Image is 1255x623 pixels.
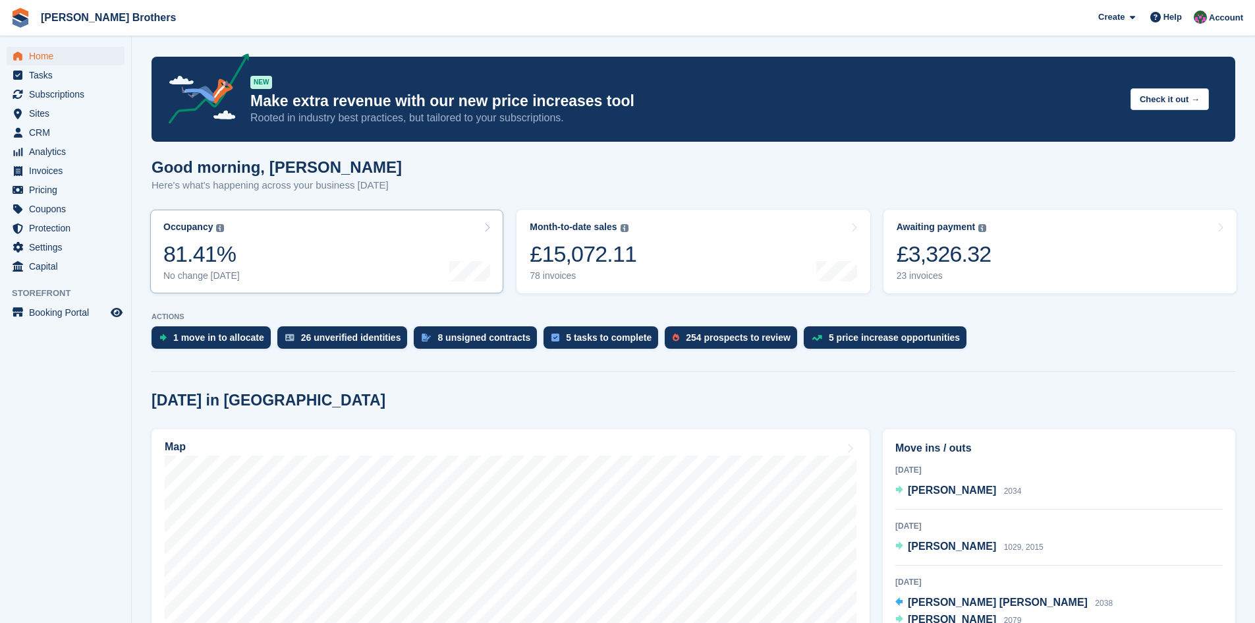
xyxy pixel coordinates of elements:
h2: Map [165,441,186,453]
a: menu [7,257,125,276]
div: 1 move in to allocate [173,332,264,343]
a: [PERSON_NAME] 2034 [895,483,1021,500]
a: Preview store [109,305,125,320]
div: 5 price increase opportunities [829,332,960,343]
a: menu [7,238,125,256]
span: Protection [29,219,108,237]
div: 23 invoices [897,270,991,282]
img: icon-info-grey-7440780725fd019a000dd9b08b2336e03edf1995a4989e88bcd33f0948082b44.svg [621,224,628,232]
span: Create [1098,11,1125,24]
p: Make extra revenue with our new price increases tool [250,92,1120,111]
span: Home [29,47,108,65]
span: CRM [29,123,108,142]
button: Check it out → [1130,88,1209,110]
img: task-75834270c22a3079a89374b754ae025e5fb1db73e45f91037f5363f120a921f8.svg [551,334,559,341]
div: Occupancy [163,222,213,233]
span: Pricing [29,181,108,199]
a: [PERSON_NAME] 1029, 2015 [895,539,1044,556]
span: Sites [29,104,108,123]
a: menu [7,200,125,218]
div: Awaiting payment [897,222,976,233]
a: [PERSON_NAME] Brothers [36,7,181,28]
div: 5 tasks to complete [566,332,652,343]
span: Booking Portal [29,303,108,322]
a: menu [7,162,125,180]
img: price-adjustments-announcement-icon-8257ccfd72463d97f412b2fc003d46551f7dbcb40ab6d574587a9cd5c0d94... [157,53,250,129]
a: [PERSON_NAME] [PERSON_NAME] 2038 [895,595,1113,612]
div: No change [DATE] [163,270,240,282]
span: Coupons [29,200,108,218]
img: icon-info-grey-7440780725fd019a000dd9b08b2336e03edf1995a4989e88bcd33f0948082b44.svg [216,224,224,232]
span: [PERSON_NAME] [908,485,996,496]
a: Month-to-date sales £15,072.11 78 invoices [516,210,870,293]
a: menu [7,219,125,237]
a: Awaiting payment £3,326.32 23 invoices [883,210,1237,293]
span: Analytics [29,142,108,161]
div: 8 unsigned contracts [437,332,530,343]
a: Occupancy 81.41% No change [DATE] [150,210,503,293]
h2: Move ins / outs [895,440,1223,456]
a: menu [7,104,125,123]
span: [PERSON_NAME] [908,541,996,552]
a: 26 unverified identities [277,326,414,355]
a: menu [7,303,125,322]
a: menu [7,123,125,142]
img: verify_identity-adf6edd0f0f0b5bbfe63781bf79b02c33cf7c696d77639b501bdc392416b5a36.svg [285,334,294,341]
a: menu [7,47,125,65]
div: 26 unverified identities [301,332,401,343]
span: 2038 [1095,599,1113,608]
img: Nick Wright [1194,11,1207,24]
a: 5 price increase opportunities [804,326,973,355]
span: Invoices [29,162,108,180]
span: Help [1163,11,1182,24]
div: 81.41% [163,241,240,268]
p: Rooted in industry best practices, but tailored to your subscriptions. [250,111,1120,125]
span: Capital [29,257,108,276]
span: Storefront [12,287,131,300]
a: 8 unsigned contracts [414,326,544,355]
img: stora-icon-8386f47178a22dfd0bd8f6a31ec36ba5ce8667c1dd55bd0f319d3a0aa187defe.svg [11,8,30,28]
a: 5 tasks to complete [544,326,665,355]
div: [DATE] [895,520,1223,532]
img: price_increase_opportunities-93ffe204e8149a01c8c9dc8f82e8f89637d9d84a8eef4429ea346261dce0b2c0.svg [812,335,822,341]
div: £15,072.11 [530,241,636,268]
img: contract_signature_icon-13c848040528278c33f63329250d36e43548de30e8caae1d1a13099fd9432cc5.svg [422,334,431,341]
img: prospect-51fa495bee0391a8d652442698ab0144808aea92771e9ea1ae160a38d050c398.svg [673,334,679,341]
a: menu [7,85,125,104]
a: menu [7,181,125,199]
div: [DATE] [895,464,1223,476]
a: menu [7,142,125,161]
img: icon-info-grey-7440780725fd019a000dd9b08b2336e03edf1995a4989e88bcd33f0948082b44.svg [978,224,986,232]
div: Month-to-date sales [530,222,617,233]
div: [DATE] [895,576,1223,588]
a: menu [7,66,125,84]
div: £3,326.32 [897,241,991,268]
div: NEW [250,76,272,89]
a: 254 prospects to review [665,326,804,355]
p: Here's what's happening across your business [DATE] [152,178,402,193]
p: ACTIONS [152,312,1235,321]
h2: [DATE] in [GEOGRAPHIC_DATA] [152,392,385,409]
span: Tasks [29,66,108,84]
div: 254 prospects to review [686,332,791,343]
h1: Good morning, [PERSON_NAME] [152,158,402,176]
span: [PERSON_NAME] [PERSON_NAME] [908,597,1088,608]
img: move_ins_to_allocate_icon-fdf77a2bb77ea45bf5b3d319d69a93e2d87916cf1d5bf7949dd705db3b84f3ca.svg [159,334,167,341]
span: Account [1209,11,1243,24]
div: 78 invoices [530,270,636,282]
span: Subscriptions [29,85,108,104]
span: 1029, 2015 [1004,543,1044,552]
span: 2034 [1004,487,1022,496]
a: 1 move in to allocate [152,326,277,355]
span: Settings [29,238,108,256]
